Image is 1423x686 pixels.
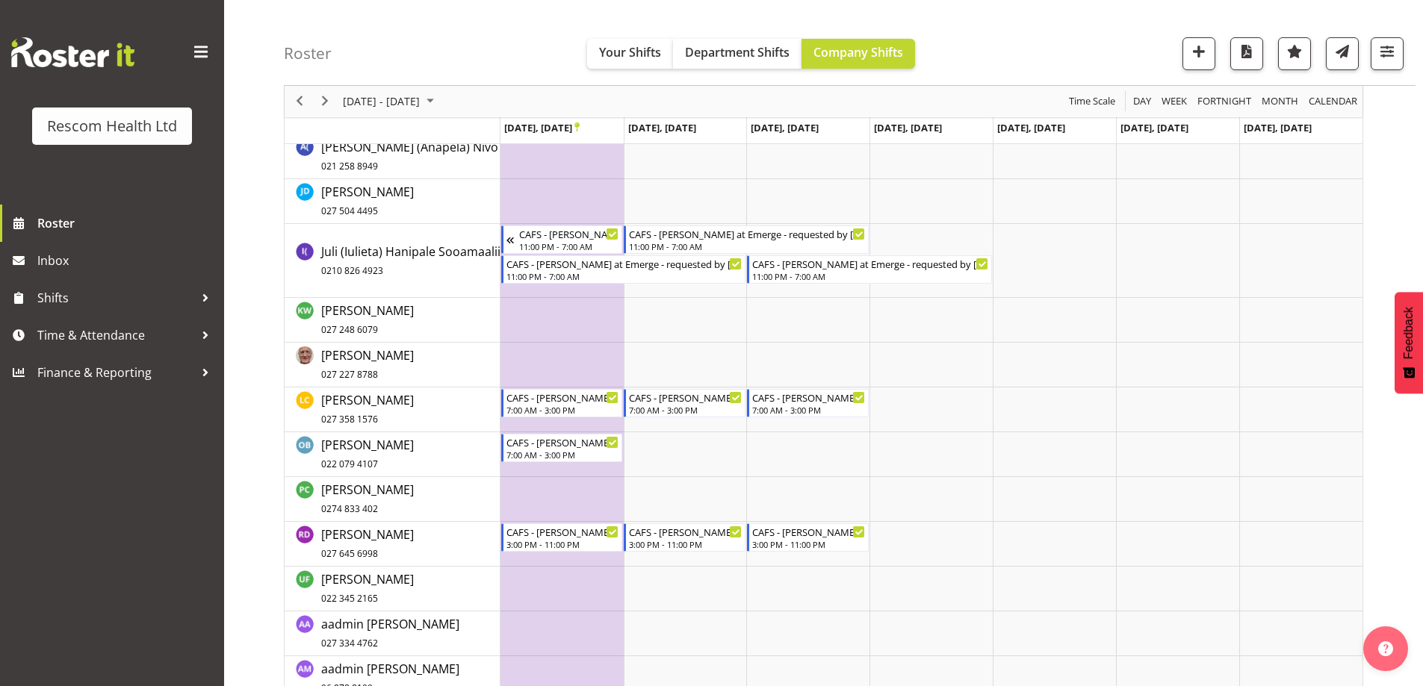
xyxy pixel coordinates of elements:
[321,481,414,516] span: [PERSON_NAME]
[321,481,414,517] a: [PERSON_NAME]0274 833 402
[1067,93,1118,111] button: Time Scale
[321,436,414,472] a: [PERSON_NAME]022 079 4107
[338,86,443,117] div: September 22 - 28, 2025
[321,243,500,278] span: Juli (Iulieta) Hanipale Sooamaalii
[37,287,194,309] span: Shifts
[629,538,742,550] div: 3:00 PM - 11:00 PM
[747,255,992,284] div: Juli (Iulieta) Hanipale Sooamaalii"s event - CAFS - Henny Wilson at Emerge - requested by Erin Be...
[321,526,414,561] a: [PERSON_NAME]027 645 6998
[285,343,500,387] td: Kenneth Tunnicliff resource
[501,255,746,284] div: Juli (Iulieta) Hanipale Sooamaalii"s event - CAFS - Henny Wilson at Emerge - requested by Erin Be...
[629,390,742,405] div: CAFS - [PERSON_NAME] at Emerge - requested by [PERSON_NAME]
[321,184,414,218] span: [PERSON_NAME]
[285,387,500,432] td: Liz Collett resource
[321,264,383,277] span: 0210 826 4923
[1402,307,1416,359] span: Feedback
[629,404,742,416] div: 7:00 AM - 3:00 PM
[321,391,414,427] a: [PERSON_NAME]027 358 1576
[1371,37,1404,70] button: Filter Shifts
[1120,121,1188,134] span: [DATE], [DATE]
[1160,93,1188,111] span: Week
[321,368,378,381] span: 027 227 8788
[1131,93,1154,111] button: Timeline Day
[321,138,498,174] a: [PERSON_NAME] (Anapela) Nivo021 258 8949
[321,615,459,651] a: aadmin [PERSON_NAME]027 334 4762
[747,389,869,417] div: Liz Collett"s event - CAFS - Henny Wilson at Emerge - requested by Erin Begin From Wednesday, Sep...
[752,404,865,416] div: 7:00 AM - 3:00 PM
[752,270,988,282] div: 11:00 PM - 7:00 AM
[599,44,661,60] span: Your Shifts
[1196,93,1253,111] span: Fortnight
[312,86,338,117] div: next period
[315,93,335,111] button: Next
[321,205,378,217] span: 027 504 4495
[629,226,865,241] div: CAFS - [PERSON_NAME] at Emerge - requested by [PERSON_NAME]
[1260,93,1300,111] span: Month
[321,347,414,381] span: [PERSON_NAME]
[321,302,414,337] span: [PERSON_NAME]
[321,183,414,219] a: [PERSON_NAME]027 504 4495
[752,524,865,539] div: CAFS - [PERSON_NAME] at Emerge - requested by [PERSON_NAME]
[501,389,623,417] div: Liz Collett"s event - CAFS - Henny Wilson at Emerge - requested by Erin Begin From Monday, Septem...
[506,390,619,405] div: CAFS - [PERSON_NAME] at Emerge - requested by [PERSON_NAME]
[290,93,310,111] button: Previous
[624,523,745,552] div: Raewyn Dunn"s event - CAFS - Henny Wilson at Emerge - requested by Erin Begin From Tuesday, Septe...
[285,298,500,343] td: Kaye Wishart resource
[673,39,802,69] button: Department Shifts
[506,449,619,461] div: 7:00 AM - 3:00 PM
[321,458,378,470] span: 022 079 4107
[506,524,619,539] div: CAFS - [PERSON_NAME] at Emerge - requested by [PERSON_NAME]
[285,522,500,567] td: Raewyn Dunn resource
[37,361,194,384] span: Finance & Reporting
[321,323,378,336] span: 027 248 6079
[285,179,500,224] td: Judi Dunstan resource
[285,134,500,179] td: Ana (Anapela) Nivo resource
[285,224,500,298] td: Juli (Iulieta) Hanipale Sooamaalii resource
[287,86,312,117] div: previous period
[506,538,619,550] div: 3:00 PM - 11:00 PM
[321,160,378,172] span: 021 258 8949
[519,226,619,241] div: CAFS - [PERSON_NAME] at Emerge
[321,243,500,278] a: Juli (Iulieta) Hanipale Sooamaalii0210 826 4923
[1244,121,1312,134] span: [DATE], [DATE]
[11,37,134,67] img: Rosterit website logo
[501,434,623,462] div: Olive Bartlett"s event - CAFS - Lance at Emerge Begin From Monday, September 22, 2025 at 7:00:00 ...
[1395,292,1423,393] button: Feedback - Show survey
[321,413,378,425] span: 027 358 1576
[1278,37,1311,70] button: Highlight an important date within the roster.
[752,390,865,405] div: CAFS - [PERSON_NAME] at Emerge - requested by [PERSON_NAME]
[1067,93,1117,111] span: Time Scale
[587,39,673,69] button: Your Shifts
[629,524,742,539] div: CAFS - [PERSON_NAME] at Emerge - requested by [PERSON_NAME]
[506,434,619,449] div: CAFS - [PERSON_NAME] at Emerge
[506,404,619,416] div: 7:00 AM - 3:00 PM
[997,121,1065,134] span: [DATE], [DATE]
[1326,37,1359,70] button: Send a list of all shifts for the selected filtered period to all rostered employees.
[341,93,421,111] span: [DATE] - [DATE]
[813,44,903,60] span: Company Shifts
[506,256,742,271] div: CAFS - [PERSON_NAME] at Emerge - requested by [PERSON_NAME]
[1182,37,1215,70] button: Add a new shift
[321,346,414,382] a: [PERSON_NAME]027 227 8788
[47,115,177,137] div: Rescom Health Ltd
[321,502,378,515] span: 0274 833 402
[501,225,623,254] div: Juli (Iulieta) Hanipale Sooamaalii"s event - CAFS - Lance at Emerge Begin From Sunday, September ...
[1307,93,1359,111] span: calendar
[506,270,742,282] div: 11:00 PM - 7:00 AM
[37,249,217,272] span: Inbox
[285,432,500,477] td: Olive Bartlett resource
[321,302,414,337] a: [PERSON_NAME]027 248 6079
[624,389,745,417] div: Liz Collett"s event - CAFS - Henny Wilson at Emerge - requested by Erin Begin From Tuesday, Septe...
[874,121,942,134] span: [DATE], [DATE]
[321,437,414,471] span: [PERSON_NAME]
[285,611,500,656] td: aadmin Adrienne Apiata resource
[752,256,988,271] div: CAFS - [PERSON_NAME] at Emerge - requested by [PERSON_NAME]
[285,567,500,611] td: Uliuli Fruean resource
[321,392,414,426] span: [PERSON_NAME]
[628,121,696,134] span: [DATE], [DATE]
[1378,641,1393,656] img: help-xxl-2.png
[519,240,619,252] div: 11:00 PM - 7:00 AM
[321,571,414,605] span: [PERSON_NAME]
[1259,93,1301,111] button: Timeline Month
[321,616,459,650] span: aadmin [PERSON_NAME]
